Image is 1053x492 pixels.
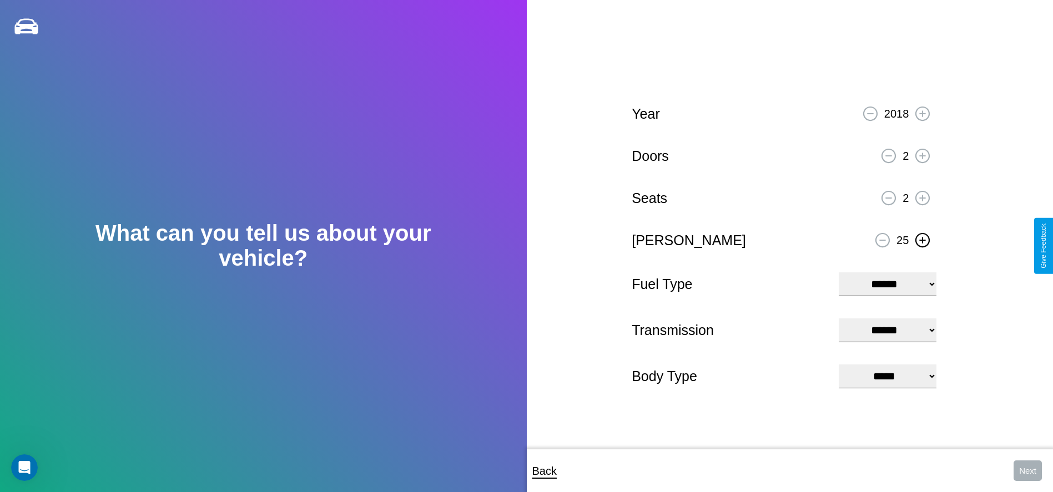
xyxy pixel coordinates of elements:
p: 2 [903,188,909,208]
p: Transmission [632,318,828,343]
p: 2 [903,146,909,166]
p: 2018 [884,104,909,124]
p: Doors [632,144,669,169]
div: Give Feedback [1040,224,1047,268]
p: 25 [896,230,909,250]
p: [PERSON_NAME] [632,228,746,253]
p: Fuel Type [632,272,828,297]
iframe: Intercom live chat [11,454,38,481]
p: Seats [632,186,667,211]
p: Body Type [632,364,828,389]
button: Next [1014,460,1042,481]
p: Back [532,461,557,481]
h2: What can you tell us about your vehicle? [53,221,474,271]
p: Year [632,102,660,126]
